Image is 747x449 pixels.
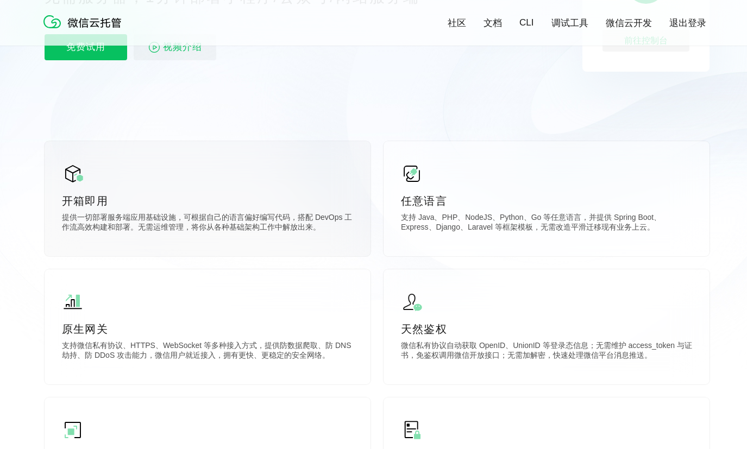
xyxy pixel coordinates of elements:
[62,321,353,337] p: 原生网关
[163,34,202,60] span: 视频介绍
[606,17,652,29] a: 微信云开发
[45,34,127,60] p: 免费试用
[401,321,692,337] p: 天然鉴权
[401,193,692,208] p: 任意语言
[551,17,588,29] a: 调试工具
[401,341,692,363] p: 微信私有协议自动获取 OpenID、UnionID 等登录态信息；无需维护 access_token 与证书，免鉴权调用微信开放接口；无需加解密，快速处理微信平台消息推送。
[401,213,692,235] p: 支持 Java、PHP、NodeJS、Python、Go 等任意语言，并提供 Spring Boot、Express、Django、Laravel 等框架模板，无需改造平滑迁移现有业务上云。
[148,41,161,54] img: video_play.svg
[519,17,533,28] a: CLI
[484,17,502,29] a: 文档
[62,341,353,363] p: 支持微信私有协议、HTTPS、WebSocket 等多种接入方式，提供防数据爬取、防 DNS 劫持、防 DDoS 攻击能力，微信用户就近接入，拥有更快、更稳定的安全网络。
[62,193,353,208] p: 开箱即用
[62,213,353,235] p: 提供一切部署服务端应用基础设施，可根据自己的语言偏好编写代码，搭配 DevOps 工作流高效构建和部署。无需运维管理，将你从各种基础架构工作中解放出来。
[41,25,128,34] a: 微信云托管
[448,17,466,29] a: 社区
[669,17,706,29] a: 退出登录
[41,11,128,33] img: 微信云托管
